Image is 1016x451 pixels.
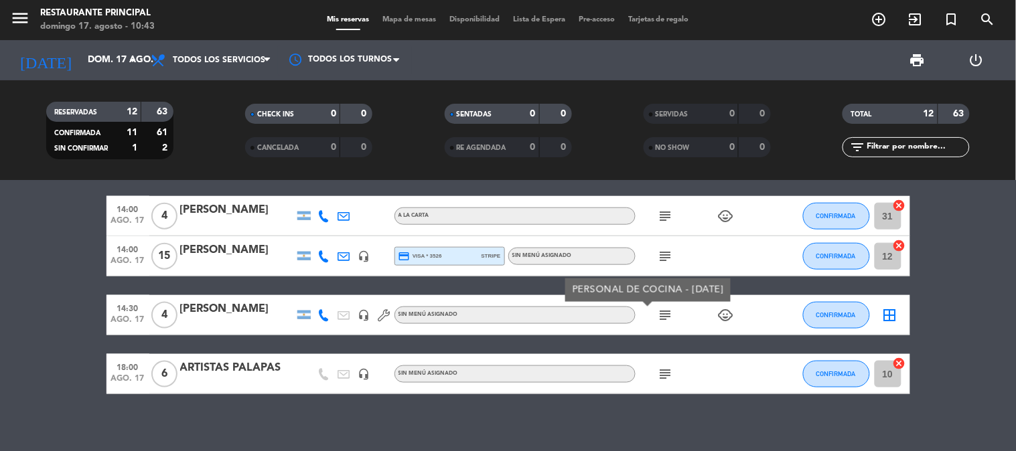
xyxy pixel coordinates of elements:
[111,241,145,256] span: 14:00
[40,20,155,33] div: domingo 17. agosto - 10:43
[10,8,30,28] i: menu
[893,357,906,370] i: cancel
[125,52,141,68] i: arrow_drop_down
[658,208,674,224] i: subject
[443,16,506,23] span: Disponibilidad
[157,128,170,137] strong: 61
[910,52,926,68] span: print
[54,145,108,152] span: SIN CONFIRMAR
[658,307,674,323] i: subject
[803,361,870,387] button: CONFIRMADA
[362,109,370,118] strong: 0
[658,366,674,382] i: subject
[111,201,145,216] span: 14:00
[40,7,155,20] div: Restaurante Principal
[954,109,967,118] strong: 63
[572,16,622,23] span: Pre-acceso
[111,359,145,374] span: 18:00
[151,361,177,387] span: 6
[398,250,442,262] span: visa * 3526
[816,370,856,377] span: CONFIRMADA
[331,143,336,152] strong: 0
[561,143,569,152] strong: 0
[871,11,887,27] i: add_circle_outline
[944,11,960,27] i: turned_in_not
[320,16,376,23] span: Mis reservas
[851,111,871,118] span: TOTAL
[54,130,100,137] span: CONFIRMADA
[151,203,177,230] span: 4
[398,213,429,218] span: A LA CARTA
[947,40,1006,80] div: LOG OUT
[729,109,735,118] strong: 0
[658,248,674,264] i: subject
[980,11,996,27] i: search
[816,212,856,219] span: CONFIRMADA
[816,311,856,319] span: CONFIRMADA
[457,111,492,118] span: SENTADAS
[376,16,443,23] span: Mapa de mesas
[331,109,336,118] strong: 0
[530,109,536,118] strong: 0
[849,139,865,155] i: filter_list
[893,239,906,252] i: cancel
[162,143,170,153] strong: 2
[127,128,137,137] strong: 11
[530,143,536,152] strong: 0
[398,371,458,376] span: Sin menú asignado
[10,46,81,75] i: [DATE]
[54,109,97,116] span: RESERVADAS
[358,250,370,262] i: headset_mic
[729,143,735,152] strong: 0
[572,283,723,297] div: PERSONAL DE COCINA - [DATE]
[111,374,145,389] span: ago. 17
[180,242,294,259] div: [PERSON_NAME]
[512,253,572,258] span: Sin menú asignado
[816,252,856,260] span: CONFIRMADA
[157,107,170,116] strong: 63
[10,8,30,33] button: menu
[718,307,734,323] i: child_care
[893,199,906,212] i: cancel
[882,307,898,323] i: border_all
[180,300,294,318] div: [PERSON_NAME]
[127,107,137,116] strong: 12
[968,52,985,68] i: power_settings_new
[803,302,870,329] button: CONFIRMADA
[759,143,768,152] strong: 0
[506,16,572,23] span: Lista de Espera
[111,315,145,331] span: ago. 17
[924,109,934,118] strong: 12
[561,109,569,118] strong: 0
[111,300,145,315] span: 14:30
[257,145,299,151] span: CANCELADA
[908,11,924,27] i: exit_to_app
[180,359,294,377] div: ARTISTAS PALAPAS
[865,140,969,155] input: Filtrar por nombre...
[457,145,506,151] span: RE AGENDADA
[718,208,734,224] i: child_care
[803,203,870,230] button: CONFIRMADA
[362,143,370,152] strong: 0
[803,243,870,270] button: CONFIRMADA
[151,302,177,329] span: 4
[173,56,265,65] span: Todos los servicios
[482,252,501,260] span: stripe
[257,111,294,118] span: CHECK INS
[180,201,294,219] div: [PERSON_NAME]
[622,16,696,23] span: Tarjetas de regalo
[111,216,145,232] span: ago. 17
[398,312,458,317] span: Sin menú asignado
[358,368,370,380] i: headset_mic
[111,256,145,272] span: ago. 17
[132,143,137,153] strong: 1
[656,111,688,118] span: SERVIDAS
[398,250,411,262] i: credit_card
[151,243,177,270] span: 15
[759,109,768,118] strong: 0
[656,145,690,151] span: NO SHOW
[358,309,370,321] i: headset_mic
